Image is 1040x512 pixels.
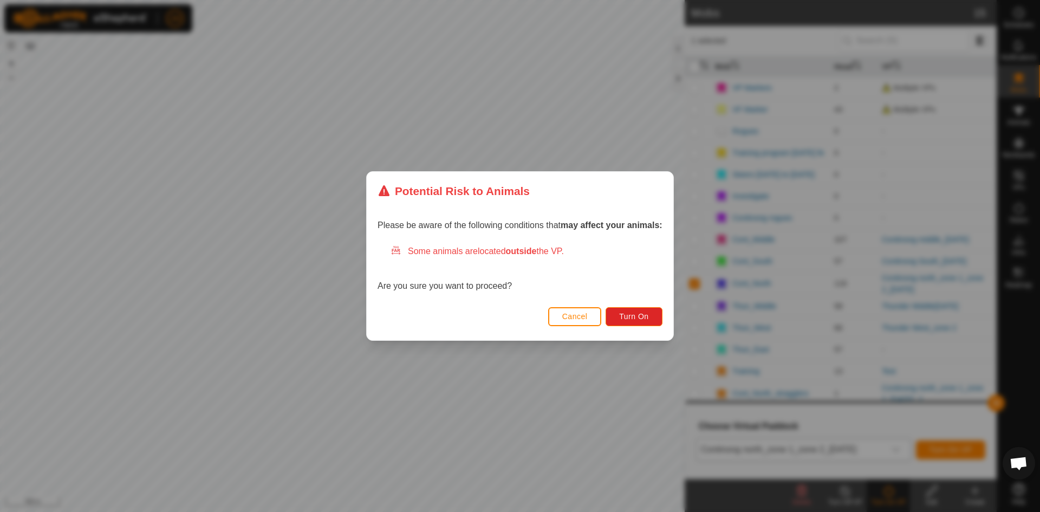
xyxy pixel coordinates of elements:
button: Cancel [548,307,602,326]
strong: may affect your animals: [561,221,662,230]
strong: outside [506,247,537,256]
span: Cancel [562,312,588,321]
span: located the VP. [478,247,564,256]
div: Are you sure you want to proceed? [378,245,662,293]
span: Please be aware of the following conditions that [378,221,662,230]
div: Some animals are [391,245,662,258]
div: Open chat [1003,447,1035,479]
button: Turn On [606,307,662,326]
div: Potential Risk to Animals [378,183,530,199]
span: Turn On [620,312,649,321]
